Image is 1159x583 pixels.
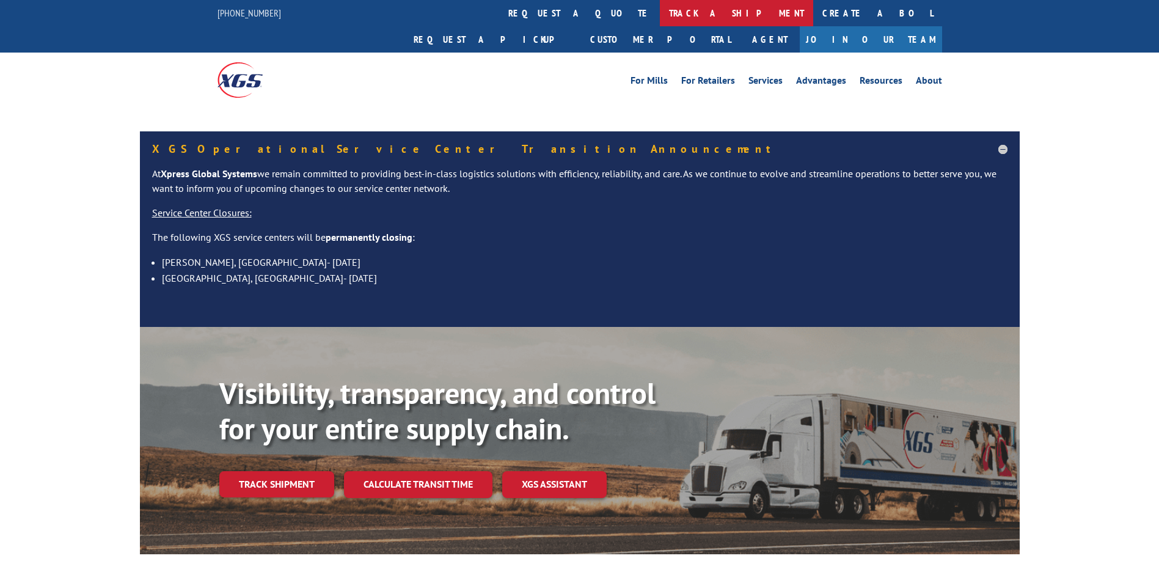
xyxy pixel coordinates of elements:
a: Advantages [796,76,846,89]
a: Track shipment [219,471,334,497]
a: Join Our Team [800,26,942,53]
a: Services [748,76,783,89]
h5: XGS Operational Service Center Transition Announcement [152,144,1007,155]
a: For Mills [631,76,668,89]
a: Resources [860,76,902,89]
u: Service Center Closures: [152,207,252,219]
strong: Xpress Global Systems [161,167,257,180]
a: Request a pickup [404,26,581,53]
p: At we remain committed to providing best-in-class logistics solutions with efficiency, reliabilit... [152,167,1007,206]
a: About [916,76,942,89]
strong: permanently closing [326,231,412,243]
a: For Retailers [681,76,735,89]
li: [GEOGRAPHIC_DATA], [GEOGRAPHIC_DATA]- [DATE] [162,270,1007,286]
a: XGS ASSISTANT [502,471,607,497]
a: Agent [740,26,800,53]
a: [PHONE_NUMBER] [218,7,281,19]
a: Calculate transit time [344,471,492,497]
b: Visibility, transparency, and control for your entire supply chain. [219,374,656,447]
p: The following XGS service centers will be : [152,230,1007,255]
li: [PERSON_NAME], [GEOGRAPHIC_DATA]- [DATE] [162,254,1007,270]
a: Customer Portal [581,26,740,53]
